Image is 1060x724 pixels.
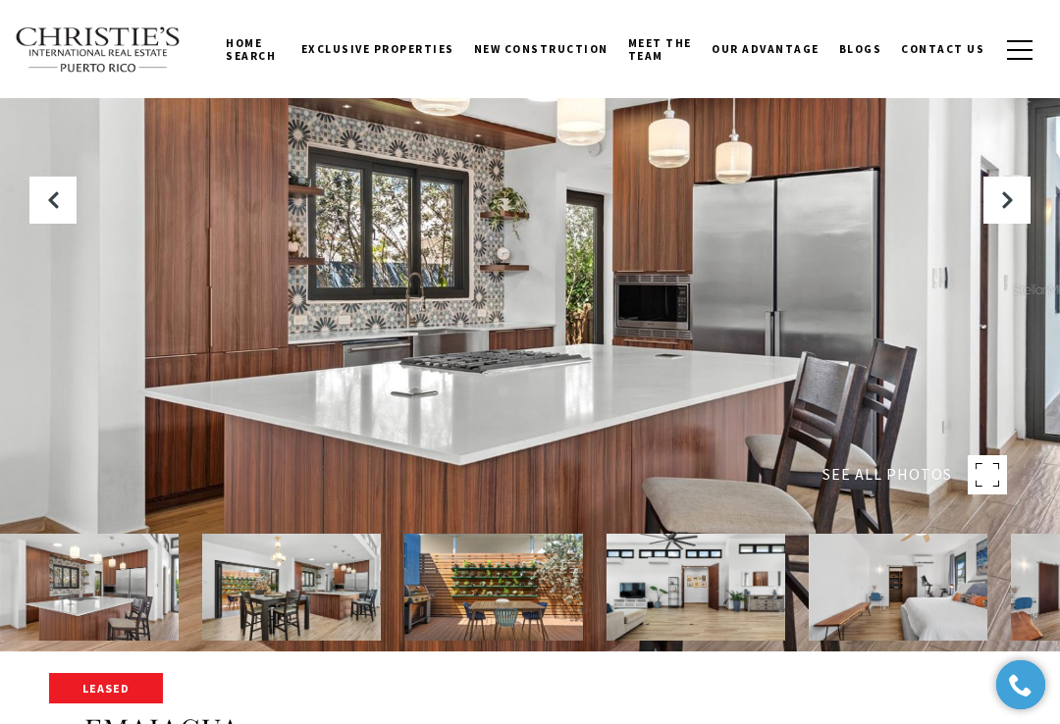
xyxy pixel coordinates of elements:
[839,42,882,56] span: Blogs
[202,534,381,641] img: 27 EMAJAGUA
[822,462,952,488] span: SEE ALL PHOTOS
[216,19,291,80] a: Home Search
[291,25,464,74] a: Exclusive Properties
[809,534,987,641] img: 27 EMAJAGUA
[618,19,702,80] a: Meet the Team
[901,42,984,56] span: Contact Us
[891,25,994,74] a: Contact Us
[301,42,454,56] span: Exclusive Properties
[607,534,785,641] img: 27 EMAJAGUA
[474,42,609,56] span: New Construction
[702,25,829,74] a: Our Advantage
[829,25,892,74] a: Blogs
[15,26,182,74] img: Christie's International Real Estate text transparent background
[404,534,583,641] img: 27 EMAJAGUA
[712,42,820,56] span: Our Advantage
[983,177,1031,224] button: Next Slide
[994,22,1045,78] button: button
[464,25,618,74] a: New Construction
[29,177,77,224] button: Previous Slide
